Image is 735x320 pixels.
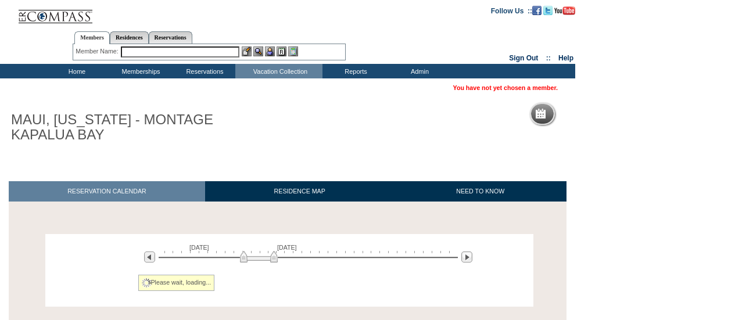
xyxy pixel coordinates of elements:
div: Please wait, loading... [138,275,215,291]
a: Become our fan on Facebook [532,6,542,13]
td: Memberships [107,64,171,78]
a: Residences [110,31,149,44]
img: b_edit.gif [242,46,252,56]
td: Reports [322,64,386,78]
img: spinner2.gif [142,278,151,287]
img: View [253,46,263,56]
h5: Reservation Calendar [550,110,639,118]
span: :: [546,54,551,62]
span: [DATE] [189,244,209,251]
img: Reservations [277,46,286,56]
img: Subscribe to our YouTube Channel [554,6,575,15]
a: Follow us on Twitter [543,6,553,13]
div: Member Name: [76,46,120,56]
a: Sign Out [509,54,538,62]
td: Admin [386,64,450,78]
span: [DATE] [277,244,297,251]
img: b_calculator.gif [288,46,298,56]
a: Help [558,54,573,62]
img: Become our fan on Facebook [532,6,542,15]
img: Follow us on Twitter [543,6,553,15]
h1: MAUI, [US_STATE] - MONTAGE KAPALUA BAY [9,110,269,145]
a: NEED TO KNOW [394,181,567,202]
td: Follow Us :: [491,6,532,15]
td: Vacation Collection [235,64,322,78]
a: RESERVATION CALENDAR [9,181,205,202]
a: Subscribe to our YouTube Channel [554,6,575,13]
td: Home [44,64,107,78]
td: Reservations [171,64,235,78]
a: Members [74,31,110,44]
a: RESIDENCE MAP [205,181,395,202]
span: You have not yet chosen a member. [453,84,558,91]
img: Next [461,251,472,263]
a: Reservations [149,31,192,44]
img: Previous [144,251,155,263]
img: Impersonate [265,46,275,56]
